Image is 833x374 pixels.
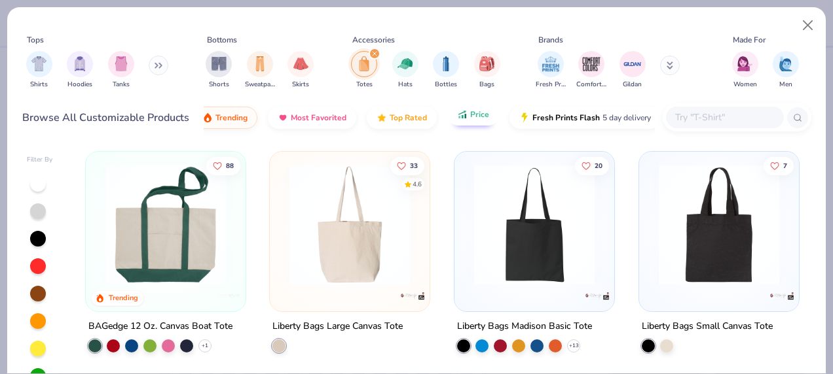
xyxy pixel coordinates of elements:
button: Most Favorited [268,107,356,129]
img: Fresh Prints Image [541,54,561,74]
span: Sweatpants [245,80,275,90]
button: filter button [576,51,606,90]
span: Hats [398,80,413,90]
span: Fresh Prints [536,80,566,90]
button: filter button [732,51,758,90]
button: filter button [773,51,799,90]
button: Like [764,156,794,175]
span: Tanks [113,80,130,90]
img: Liberty Bags logo [769,283,795,309]
div: filter for Hoodies [67,51,93,90]
button: filter button [620,51,646,90]
div: filter for Bags [474,51,500,90]
div: Tops [27,34,44,46]
div: filter for Sweatpants [245,51,275,90]
span: 20 [595,162,602,169]
img: TopRated.gif [377,112,387,123]
div: filter for Bottles [433,51,459,90]
div: filter for Men [773,51,799,90]
button: filter button [245,51,275,90]
span: 33 [411,162,418,169]
img: Hats Image [398,56,413,71]
img: Tanks Image [114,56,128,71]
span: Bottles [435,80,457,90]
div: filter for Shirts [26,51,52,90]
span: 5 day delivery [602,110,651,126]
input: Try "T-Shirt" [674,110,775,125]
img: Bags Image [479,56,494,71]
img: Skirts Image [293,56,308,71]
span: Totes [356,80,373,90]
img: most_fav.gif [278,112,288,123]
div: Brands [538,34,563,46]
span: Fresh Prints Flash [532,112,600,123]
span: 7 [783,162,787,169]
div: Bottoms [207,34,237,46]
button: Close [796,13,821,38]
button: filter button [26,51,52,90]
div: filter for Hats [392,51,418,90]
button: filter button [536,51,566,90]
div: Liberty Bags Large Canvas Tote [272,318,403,335]
div: 4.6 [413,179,422,189]
div: filter for Fresh Prints [536,51,566,90]
img: 0486bd9f-63a6-4ed9-b254-6ac5fae3ddb5 [99,165,232,285]
span: Shorts [209,80,229,90]
img: Gildan Image [623,54,642,74]
button: filter button [287,51,314,90]
button: filter button [67,51,93,90]
button: Price [447,103,499,126]
span: Men [779,80,792,90]
button: Top Rated [367,107,437,129]
span: Gildan [623,80,642,90]
img: 18a346f4-066a-4ba1-bd8c-7160f2b46754 [283,165,417,285]
img: 119f3be6-5c8d-4dec-a817-4e77bf7f5439 [652,165,786,285]
span: + 13 [569,342,579,350]
div: filter for Skirts [287,51,314,90]
button: Trending [193,107,257,129]
div: Accessories [352,34,395,46]
button: filter button [351,51,377,90]
img: Shirts Image [31,56,46,71]
img: Men Image [779,56,793,71]
div: Browse All Customizable Products [22,110,189,126]
img: Women Image [737,56,752,71]
div: filter for Women [732,51,758,90]
span: Skirts [292,80,309,90]
img: BAGedge logo [215,283,241,309]
img: c431783e-cbdd-48fb-9d05-12a25a95a0ef [468,165,601,285]
img: 9c14fc1e-a44e-4ba0-9e74-c3877350f7c1 [232,165,365,285]
span: Top Rated [390,112,427,123]
div: filter for Tanks [108,51,134,90]
img: Bottles Image [439,56,453,71]
div: Made For [733,34,766,46]
img: Totes Image [357,56,371,71]
img: trending.gif [202,112,213,123]
span: Price [470,109,489,120]
img: Shorts Image [212,56,227,71]
button: Like [391,156,425,175]
img: flash.gif [519,112,530,123]
div: filter for Comfort Colors [576,51,606,90]
button: Fresh Prints Flash5 day delivery [509,107,661,129]
img: Liberty Bags logo [584,283,610,309]
span: Shirts [30,80,48,90]
span: + 1 [202,342,208,350]
div: filter for Totes [351,51,377,90]
span: Women [733,80,757,90]
span: Hoodies [67,80,92,90]
span: 88 [226,162,234,169]
div: filter for Shorts [206,51,232,90]
span: Most Favorited [291,112,346,123]
button: Like [206,156,240,175]
button: filter button [392,51,418,90]
img: Liberty Bags logo [399,283,426,309]
div: BAGedge 12 Oz. Canvas Boat Tote [88,318,232,335]
button: filter button [206,51,232,90]
button: Like [575,156,609,175]
span: Comfort Colors [576,80,606,90]
button: filter button [433,51,459,90]
div: Liberty Bags Madison Basic Tote [457,318,592,335]
div: Filter By [27,155,53,165]
img: Hoodies Image [73,56,87,71]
